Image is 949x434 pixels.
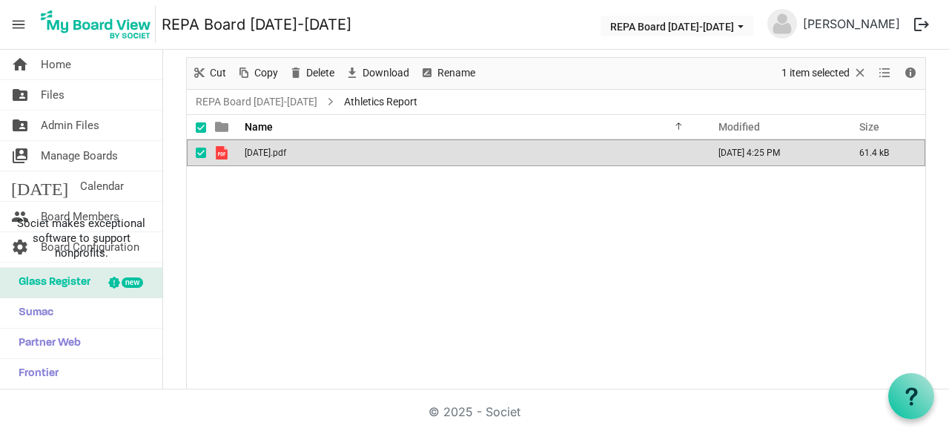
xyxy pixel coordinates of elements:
a: © 2025 - Societ [429,404,520,419]
span: Athletics Report [341,93,420,111]
div: Cut [187,58,231,89]
div: Clear selection [776,58,873,89]
span: Societ makes exceptional software to support nonprofits. [7,216,156,260]
img: no-profile-picture.svg [767,9,797,39]
div: Download [340,58,414,89]
button: Selection [779,64,870,82]
span: menu [4,10,33,39]
div: Copy [231,58,283,89]
span: Glass Register [11,268,90,297]
span: folder_shared [11,111,29,140]
a: REPA Board [DATE]-[DATE] [162,10,351,39]
span: Frontier [11,359,59,389]
a: My Board View Logo [36,6,162,43]
button: logout [906,9,937,40]
a: [PERSON_NAME] [797,9,906,39]
span: Size [859,121,879,133]
button: Download [343,64,412,82]
span: 1 item selected [780,64,851,82]
div: Details [898,58,923,89]
button: REPA Board 2025-2026 dropdownbutton [601,16,753,36]
span: switch_account [11,141,29,171]
button: Delete [286,64,337,82]
button: Cut [190,64,229,82]
img: My Board View Logo [36,6,156,43]
span: Sumac [11,298,53,328]
div: Delete [283,58,340,89]
td: August 20.pdf is template cell column header Name [240,139,703,166]
span: [DATE] [11,171,68,201]
span: Home [41,50,71,79]
div: View [873,58,898,89]
span: Files [41,80,65,110]
a: REPA Board [DATE]-[DATE] [193,93,320,111]
span: Cut [208,64,228,82]
span: Calendar [80,171,124,201]
span: Delete [305,64,336,82]
span: Manage Boards [41,141,118,171]
button: Details [901,64,921,82]
td: checkbox [187,139,206,166]
div: Rename [414,58,480,89]
span: Rename [436,64,477,82]
span: home [11,50,29,79]
span: Copy [253,64,280,82]
span: Admin Files [41,111,99,140]
span: Download [361,64,411,82]
span: Modified [718,121,760,133]
td: is template cell column header type [206,139,240,166]
span: Board Members [41,202,119,231]
span: Partner Web [11,329,81,358]
button: Copy [234,64,281,82]
span: folder_shared [11,80,29,110]
span: Name [245,121,273,133]
td: August 20, 2025 4:25 PM column header Modified [703,139,844,166]
span: [DATE].pdf [245,148,286,158]
button: Rename [417,64,478,82]
span: people [11,202,29,231]
button: View dropdownbutton [876,64,893,82]
div: new [122,277,143,288]
td: 61.4 kB is template cell column header Size [844,139,925,166]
